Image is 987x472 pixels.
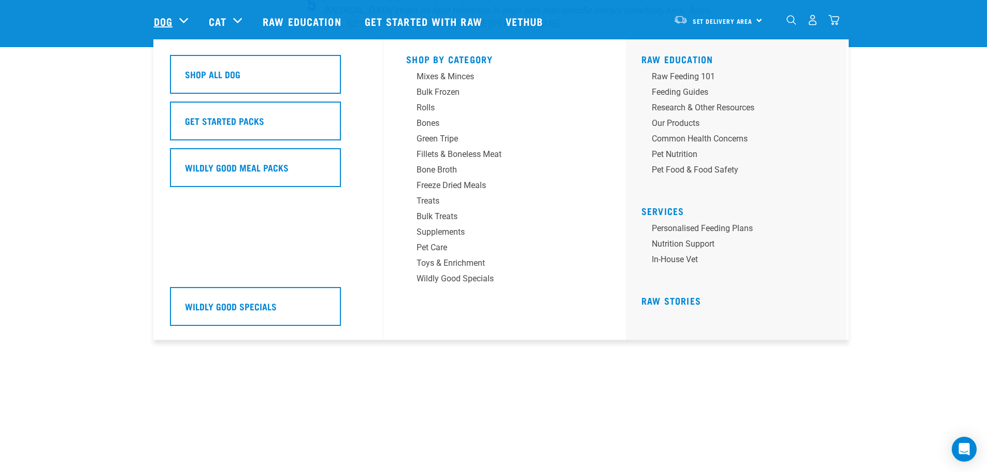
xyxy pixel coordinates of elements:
h5: Wildly Good Specials [185,299,277,313]
a: Raw Feeding 101 [641,70,838,86]
a: Wildly Good Meal Packs [170,148,367,195]
a: Get Started Packs [170,102,367,148]
div: Bones [417,117,578,130]
div: Open Intercom Messenger [952,437,977,462]
a: Personalised Feeding Plans [641,222,838,238]
div: Toys & Enrichment [417,257,578,269]
div: Pet Food & Food Safety [652,164,813,176]
a: Dog [154,13,173,29]
span: Set Delivery Area [693,19,753,23]
a: Green Tripe [406,133,603,148]
div: Fillets & Boneless Meat [417,148,578,161]
img: home-icon@2x.png [828,15,839,25]
h5: Shop By Category [406,54,603,62]
div: Bulk Frozen [417,86,578,98]
h5: Services [641,206,838,214]
a: Mixes & Minces [406,70,603,86]
div: Mixes & Minces [417,70,578,83]
a: Vethub [495,1,556,42]
a: Bones [406,117,603,133]
div: Common Health Concerns [652,133,813,145]
h5: Wildly Good Meal Packs [185,161,289,174]
div: Treats [417,195,578,207]
img: home-icon-1@2x.png [786,15,796,25]
a: Fillets & Boneless Meat [406,148,603,164]
a: Pet Food & Food Safety [641,164,838,179]
div: Bone Broth [417,164,578,176]
div: Supplements [417,226,578,238]
div: Freeze Dried Meals [417,179,578,192]
a: Wildly Good Specials [406,273,603,288]
h5: Get Started Packs [185,114,264,127]
a: Raw Education [641,56,713,62]
a: Common Health Concerns [641,133,838,148]
a: Bulk Frozen [406,86,603,102]
div: Raw Feeding 101 [652,70,813,83]
a: Toys & Enrichment [406,257,603,273]
div: Feeding Guides [652,86,813,98]
a: Feeding Guides [641,86,838,102]
a: Raw Education [252,1,354,42]
a: Bulk Treats [406,210,603,226]
a: Our Products [641,117,838,133]
div: Rolls [417,102,578,114]
a: Cat [209,13,226,29]
a: Nutrition Support [641,238,838,253]
a: Pet Nutrition [641,148,838,164]
a: Treats [406,195,603,210]
a: Research & Other Resources [641,102,838,117]
a: Freeze Dried Meals [406,179,603,195]
img: user.png [807,15,818,25]
div: Our Products [652,117,813,130]
div: Bulk Treats [417,210,578,223]
div: Wildly Good Specials [417,273,578,285]
a: In-house vet [641,253,838,269]
div: Pet Nutrition [652,148,813,161]
a: Rolls [406,102,603,117]
a: Shop All Dog [170,55,367,102]
a: Pet Care [406,241,603,257]
img: van-moving.png [674,15,688,24]
h5: Shop All Dog [185,67,240,81]
div: Research & Other Resources [652,102,813,114]
a: Wildly Good Specials [170,287,367,334]
a: Get started with Raw [354,1,495,42]
a: Raw Stories [641,298,701,303]
div: Pet Care [417,241,578,254]
a: Supplements [406,226,603,241]
div: Green Tripe [417,133,578,145]
a: Bone Broth [406,164,603,179]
